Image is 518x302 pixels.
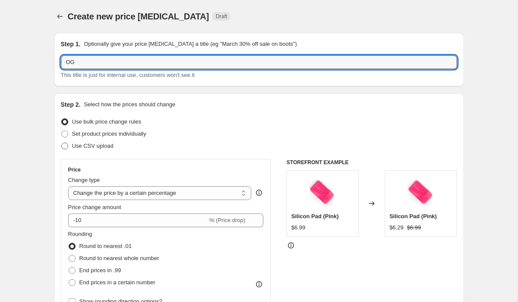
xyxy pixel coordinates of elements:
[61,40,81,48] h2: Step 1.
[287,159,457,166] h6: STOREFRONT EXAMPLE
[291,223,306,232] div: $6.99
[68,231,92,237] span: Rounding
[72,130,146,137] span: Set product prices individually
[68,204,121,210] span: Price change amount
[407,223,421,232] strike: $6.99
[305,175,340,210] img: Siliconpads_8d5a3f48-c2ed-46bf-8155-80ae15a297d7_80x.jpg
[61,72,195,78] span: This title is just for internal use, customers won't see it
[404,175,438,210] img: Siliconpads_8d5a3f48-c2ed-46bf-8155-80ae15a297d7_80x.jpg
[255,188,263,197] div: help
[209,217,245,223] span: % (Price drop)
[72,118,141,125] span: Use bulk price change rules
[61,55,457,69] input: 30% off holiday sale
[79,255,159,261] span: Round to nearest whole number
[291,213,339,219] span: Silicon Pad (Pink)
[389,213,437,219] span: Silicon Pad (Pink)
[72,143,114,149] span: Use CSV upload
[79,267,121,273] span: End prices in .99
[68,12,209,21] span: Create new price [MEDICAL_DATA]
[61,100,81,109] h2: Step 2.
[79,279,155,286] span: End prices in a certain number
[389,223,404,232] div: $6.29
[84,40,297,48] p: Optionally give your price [MEDICAL_DATA] a title (eg "March 30% off sale on boots")
[84,100,175,109] p: Select how the prices should change
[68,166,81,173] h3: Price
[54,10,66,22] button: Price change jobs
[79,243,132,249] span: Round to nearest .01
[216,13,227,20] span: Draft
[68,213,208,227] input: -15
[68,177,100,183] span: Change type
